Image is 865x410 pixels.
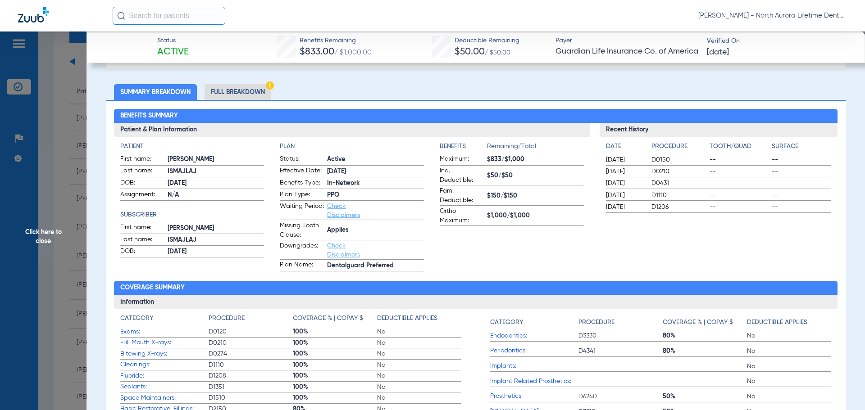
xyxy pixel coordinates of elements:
[490,318,523,327] h4: Category
[747,392,831,401] span: No
[377,327,461,336] span: No
[710,142,769,151] h4: Tooth/Quad
[377,349,461,358] span: No
[606,142,644,154] app-breakdown-title: Date
[485,50,510,56] span: / $50.00
[300,36,372,45] span: Benefits Remaining
[663,331,747,340] span: 80%
[120,166,164,177] span: Last name:
[293,314,363,323] h4: Coverage % | Copay $
[747,314,831,330] app-breakdown-title: Deductible Applies
[440,166,484,185] span: Ind. Deductible:
[487,142,584,154] span: Remaining/Total
[120,210,264,220] h4: Subscriber
[747,362,831,371] span: No
[209,383,293,392] span: D1351
[209,371,293,380] span: D1208
[578,314,663,330] app-breakdown-title: Procedure
[606,203,644,212] span: [DATE]
[663,347,747,356] span: 80%
[120,142,264,151] h4: Patient
[578,318,615,327] h4: Procedure
[377,393,461,402] span: No
[772,179,831,188] span: --
[490,361,578,371] span: Implants:
[606,179,644,188] span: [DATE]
[114,281,838,295] h2: Coverage Summary
[555,46,699,57] span: Guardian Life Insurance Co. of America
[440,142,487,154] app-breakdown-title: Benefits
[606,167,644,176] span: [DATE]
[300,47,334,57] span: $833.00
[377,360,461,369] span: No
[157,36,189,45] span: Status
[209,314,245,323] h4: Procedure
[327,225,424,235] span: Applies
[377,383,461,392] span: No
[120,371,209,381] span: Fluoride:
[772,191,831,200] span: --
[710,203,769,212] span: --
[377,338,461,347] span: No
[490,331,578,341] span: Endodontics:
[747,347,831,356] span: No
[772,167,831,176] span: --
[209,327,293,336] span: D0120
[710,142,769,154] app-breakdown-title: Tooth/Quad
[578,331,663,340] span: D3330
[120,223,164,234] span: First name:
[280,202,324,220] span: Waiting Period:
[280,241,324,259] span: Downgrades:
[120,154,164,165] span: First name:
[209,393,293,402] span: D1510
[487,211,584,221] span: $1,000/$1,000
[747,377,831,386] span: No
[455,47,485,57] span: $50.00
[168,167,264,176] span: ISMAJLAJ
[266,81,274,90] img: Hazard
[293,383,377,392] span: 100%
[440,142,487,151] h4: Benefits
[293,338,377,347] span: 100%
[293,360,377,369] span: 100%
[117,12,125,20] img: Search Icon
[120,190,164,201] span: Assignment:
[440,186,484,205] span: Fam. Deductible:
[280,166,324,177] span: Effective Date:
[490,377,578,386] span: Implant Related Prosthetics:
[377,371,461,380] span: No
[120,178,164,189] span: DOB:
[293,327,377,336] span: 100%
[280,190,324,201] span: Plan Type:
[710,167,769,176] span: --
[600,123,838,137] h3: Recent History
[168,224,264,233] span: [PERSON_NAME]
[120,327,209,337] span: Exams:
[377,314,437,323] h4: Deductible Applies
[490,392,578,401] span: Prosthetics:
[651,142,706,151] h4: Procedure
[698,11,847,20] span: [PERSON_NAME] - North Aurora Lifetime Dentistry
[606,191,644,200] span: [DATE]
[209,349,293,358] span: D0274
[663,392,747,401] span: 50%
[440,207,484,225] span: Ortho Maximum:
[440,154,484,165] span: Maximum:
[651,191,706,200] span: D1110
[487,155,584,164] span: $833/$1,000
[293,393,377,402] span: 100%
[651,155,706,164] span: D0150
[168,155,264,164] span: [PERSON_NAME]
[113,7,225,25] input: Search for patients
[168,235,264,245] span: ISMAJLAJ
[327,261,424,270] span: Dentalguard Preferred
[490,314,578,330] app-breakdown-title: Category
[772,142,831,151] h4: Surface
[280,154,324,165] span: Status:
[280,221,324,240] span: Missing Tooth Clause:
[710,155,769,164] span: --
[651,203,706,212] span: D1206
[18,7,49,23] img: Zuub Logo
